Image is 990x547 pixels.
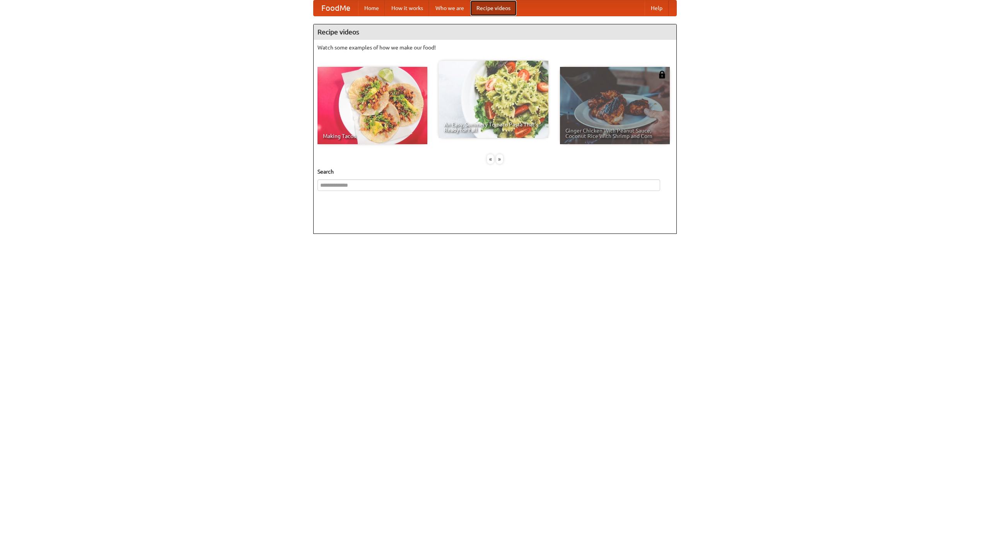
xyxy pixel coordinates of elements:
span: Making Tacos [323,133,422,139]
h5: Search [317,168,673,176]
a: Help [645,0,669,16]
a: Recipe videos [470,0,517,16]
p: Watch some examples of how we make our food! [317,44,673,51]
span: An Easy, Summery Tomato Pasta That's Ready for Fall [444,122,543,133]
a: Who we are [429,0,470,16]
a: Home [358,0,385,16]
h4: Recipe videos [314,24,676,40]
a: FoodMe [314,0,358,16]
div: » [496,154,503,164]
a: Making Tacos [317,67,427,144]
a: How it works [385,0,429,16]
img: 483408.png [658,71,666,78]
a: An Easy, Summery Tomato Pasta That's Ready for Fall [439,61,548,138]
div: « [487,154,494,164]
